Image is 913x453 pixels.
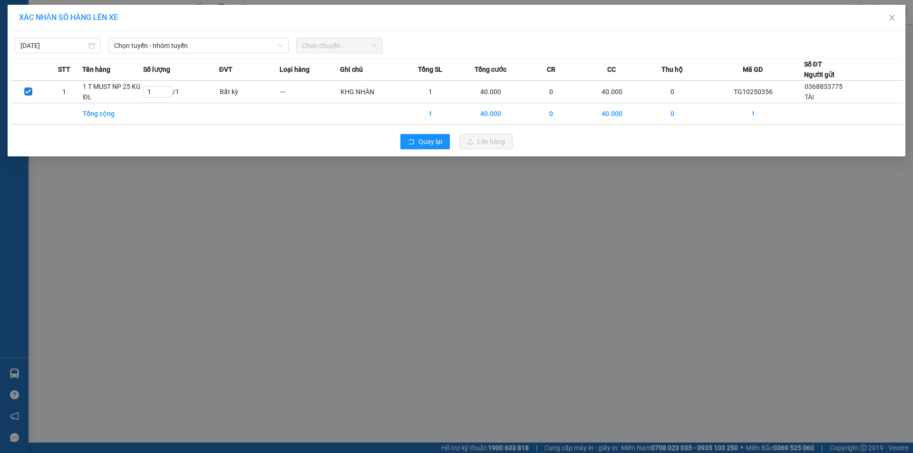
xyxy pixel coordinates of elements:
td: 0 [521,81,582,103]
div: SẾP VỸ ANH [111,19,184,31]
span: Mã GD [743,64,763,75]
td: 1 [400,103,461,125]
span: close [888,14,896,21]
button: rollbackQuay lại [400,134,450,149]
td: / 1 [143,81,219,103]
td: 0 [642,81,702,103]
span: XÁC NHẬN SỐ HÀNG LÊN XE [19,13,118,22]
div: Bến Tre [111,8,184,19]
td: KHG NHÂN [340,81,400,103]
td: 40.000 [582,103,642,125]
button: uploadLên hàng [459,134,513,149]
span: TÀI [805,93,814,101]
td: 1 T MUST NP 25 KG ĐL [82,81,143,103]
span: STT [58,64,70,75]
div: [GEOGRAPHIC_DATA] [8,8,105,29]
td: --- [280,81,340,103]
span: rollback [408,138,415,146]
td: Bất kỳ [219,81,280,103]
span: Chọn tuyến - nhóm tuyến [114,39,283,53]
span: CC [607,64,616,75]
button: Close [879,5,905,31]
span: CR [547,64,555,75]
td: 1 [702,103,804,125]
td: Tổng cộng [82,103,143,125]
td: 40.000 [461,81,521,103]
span: Thu hộ [661,64,683,75]
span: down [278,43,283,48]
span: Nhận: [111,9,134,19]
td: TG10250356 [702,81,804,103]
td: 1 [400,81,461,103]
td: 40.000 [582,81,642,103]
td: 0 [642,103,702,125]
div: [PERSON_NAME] [8,29,105,41]
span: Tên hàng [82,64,110,75]
div: Tên hàng: 1 PB ĐỀ XUẤT BẢNG TÊN [PERSON_NAME] ( : 1 ) [8,61,184,85]
span: Quay lại [418,136,442,147]
span: Chọn chuyến [302,39,377,53]
span: Gửi: [8,8,23,18]
td: 1 [46,81,82,103]
span: Ghi chú [340,64,363,75]
span: Tổng SL [418,64,442,75]
div: Số ĐT Người gửi [804,59,835,80]
td: 40.000 [461,103,521,125]
span: Tổng cước [475,64,506,75]
td: 0 [521,103,582,125]
span: ĐVT [219,64,233,75]
input: 14/10/2025 [20,40,87,51]
span: 0368833775 [805,83,843,90]
span: Số lượng [143,64,170,75]
span: Loại hàng [280,64,310,75]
